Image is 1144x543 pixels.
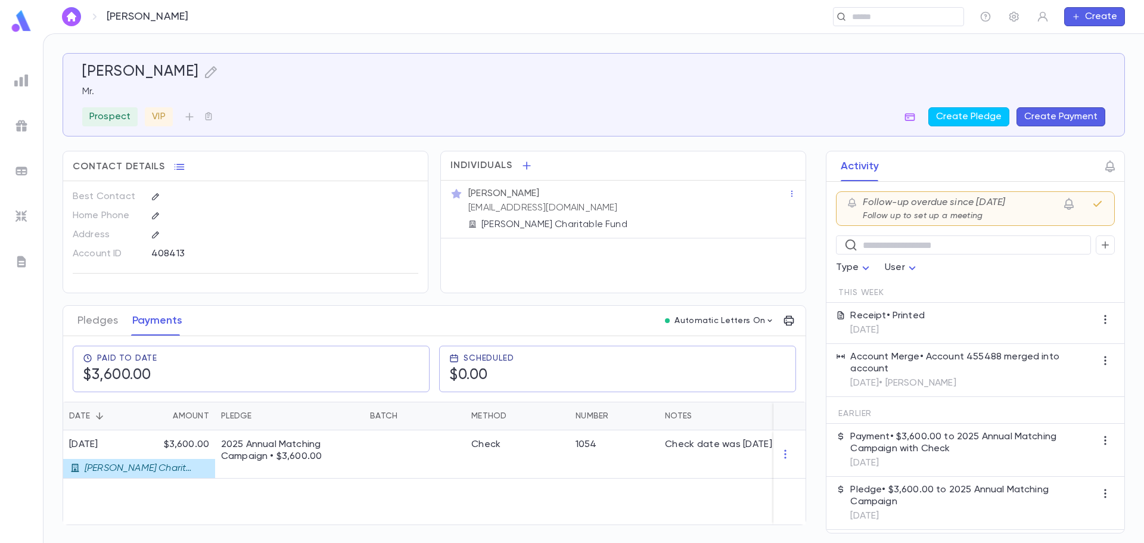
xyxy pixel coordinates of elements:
img: home_white.a664292cf8c1dea59945f0da9f25487c.svg [64,12,79,21]
button: Automatic Letters On [660,312,779,329]
span: This Week [838,288,884,297]
img: batches_grey.339ca447c9d9533ef1741baa751efc33.svg [14,164,29,178]
img: letters_grey.7941b92b52307dd3b8a917253454ce1c.svg [14,255,29,269]
div: User [885,256,919,280]
p: [DATE] [850,457,1096,469]
div: Batch [364,402,465,430]
button: Pledges [77,306,118,336]
button: Sort [90,407,109,426]
h5: $0.00 [449,367,488,384]
div: Notes [659,402,808,430]
div: [DATE] [69,439,194,451]
span: Scheduled [464,353,514,363]
p: [PERSON_NAME] [468,188,539,200]
div: Pledge [215,402,364,430]
div: Amount [144,402,215,430]
p: Account ID [73,244,141,263]
h5: [PERSON_NAME] [82,63,199,81]
p: [DATE] [850,324,925,336]
h5: $3,600.00 [83,367,151,384]
button: Activity [841,151,879,181]
img: campaigns_grey.99e729a5f7ee94e3726e6486bddda8f1.svg [14,119,29,133]
div: Date [69,402,90,430]
p: Receipt • Printed [850,310,925,322]
img: reports_grey.c525e4749d1bce6a11f5fe2a8de1b229.svg [14,73,29,88]
div: Method [471,402,507,430]
p: Best Contact [73,187,141,206]
button: Create Pledge [928,107,1009,126]
div: Check [471,439,500,451]
p: Automatic Letters On [674,316,765,325]
button: Payments [132,306,182,336]
p: [DATE] • [PERSON_NAME] [850,377,1096,389]
button: Create [1064,7,1125,26]
p: Address [73,225,141,244]
p: [PERSON_NAME] Charitable Fund [481,219,627,231]
p: [DATE] [850,510,1096,522]
span: Earlier [838,409,872,418]
div: Type [836,256,873,280]
span: Type [836,263,859,272]
div: Amount [173,402,209,430]
div: Notes [665,402,692,430]
p: VIP [152,111,165,123]
div: Pledge [221,402,252,430]
span: User [885,263,905,272]
p: Follow up to set up a meeting [863,211,1005,221]
div: 408413 [151,244,359,262]
p: Pledge • $3,600.00 to 2025 Annual Matching Campaign [850,484,1096,508]
div: Batch [370,402,397,430]
p: Account Merge • Account 455488 merged into account [850,351,1096,375]
p: [EMAIL_ADDRESS][DOMAIN_NAME] [468,202,617,214]
div: Number [576,402,609,430]
div: Number [570,402,659,430]
button: Create Payment [1016,107,1105,126]
img: imports_grey.530a8a0e642e233f2baf0ef88e8c9fcb.svg [14,209,29,224]
span: Paid To Date [97,353,157,363]
span: Contact Details [73,161,165,173]
div: Check date was [DATE] [665,439,772,451]
p: Home Phone [73,206,141,225]
img: logo [10,10,33,33]
div: VIP [145,107,172,126]
div: Date [63,402,144,430]
p: [PERSON_NAME] Charitable Fund [85,463,198,474]
span: Individuals [450,160,512,172]
p: Payment • $3,600.00 to 2025 Annual Matching Campaign with Check [850,431,1096,455]
p: 2025 Annual Matching Campaign • $3,600.00 [221,439,358,463]
div: Prospect [82,107,138,126]
p: Mr. [82,86,1105,98]
p: Prospect [89,111,130,123]
div: Method [465,402,570,430]
p: 1054 [576,439,597,451]
p: [PERSON_NAME] [107,10,188,23]
p: Follow-up overdue since [DATE] [863,197,1005,209]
